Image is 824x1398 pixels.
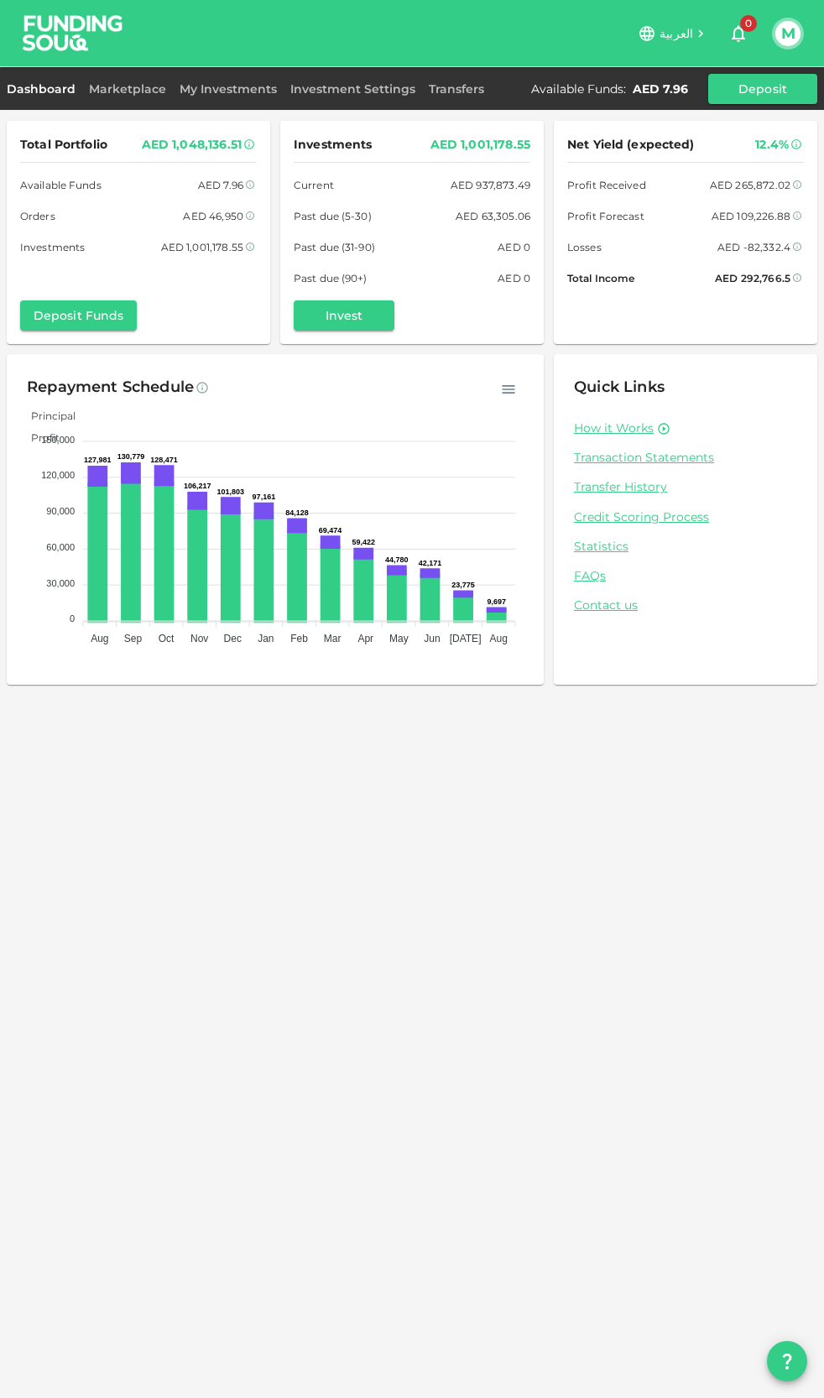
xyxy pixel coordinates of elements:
[767,1341,807,1381] button: question
[46,506,75,516] tspan: 90,000
[294,176,334,194] span: Current
[294,300,394,331] button: Invest
[290,633,308,644] tspan: Feb
[574,450,797,466] a: Transaction Statements
[173,81,284,97] a: My Investments
[567,134,695,155] span: Net Yield (expected)
[574,539,797,555] a: Statistics
[424,633,440,644] tspan: Jun
[20,300,137,331] button: Deposit Funds
[567,269,634,287] span: Total Income
[224,633,242,644] tspan: Dec
[574,509,797,525] a: Credit Scoring Process
[294,207,372,225] span: Past due (5-30)
[357,633,373,644] tspan: Apr
[20,238,85,256] span: Investments
[775,21,801,46] button: M
[715,269,790,287] div: AED 292,766.5
[142,134,242,155] div: AED 1,048,136.51
[82,81,173,97] a: Marketplace
[430,134,530,155] div: AED 1,001,178.55
[451,176,530,194] div: AED 937,873.49
[531,81,626,97] div: Available Funds :
[124,633,143,644] tspan: Sep
[633,81,688,97] div: AED 7.96
[708,74,817,104] button: Deposit
[18,409,76,422] span: Principal
[717,238,790,256] div: AED -82,332.4
[46,542,75,552] tspan: 60,000
[574,597,797,613] a: Contact us
[740,15,757,32] span: 0
[41,470,75,480] tspan: 120,000
[574,568,797,584] a: FAQs
[567,207,644,225] span: Profit Forecast
[574,378,665,396] span: Quick Links
[20,176,102,194] span: Available Funds
[46,578,75,588] tspan: 30,000
[755,134,789,155] div: 12.4%
[7,81,82,97] a: Dashboard
[324,633,342,644] tspan: Mar
[567,238,602,256] span: Losses
[198,176,243,194] div: AED 7.96
[574,420,654,436] a: How it Works
[159,633,175,644] tspan: Oct
[498,269,530,287] div: AED 0
[567,176,646,194] span: Profit Received
[456,207,530,225] div: AED 63,305.06
[91,633,108,644] tspan: Aug
[722,17,755,50] button: 0
[20,134,107,155] span: Total Portfolio
[498,238,530,256] div: AED 0
[422,81,491,97] a: Transfers
[20,207,55,225] span: Orders
[190,633,208,644] tspan: Nov
[161,238,243,256] div: AED 1,001,178.55
[27,374,194,401] div: Repayment Schedule
[258,633,274,644] tspan: Jan
[294,238,375,256] span: Past due (31-90)
[294,269,368,287] span: Past due (90+)
[183,207,243,225] div: AED 46,950
[294,134,372,155] span: Investments
[710,176,790,194] div: AED 265,872.02
[660,26,693,41] span: العربية
[712,207,790,225] div: AED 109,226.88
[389,633,409,644] tspan: May
[70,613,75,623] tspan: 0
[41,435,75,445] tspan: 150,000
[450,633,482,644] tspan: [DATE]
[490,633,508,644] tspan: Aug
[284,81,422,97] a: Investment Settings
[574,479,797,495] a: Transfer History
[18,431,60,444] span: Profit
